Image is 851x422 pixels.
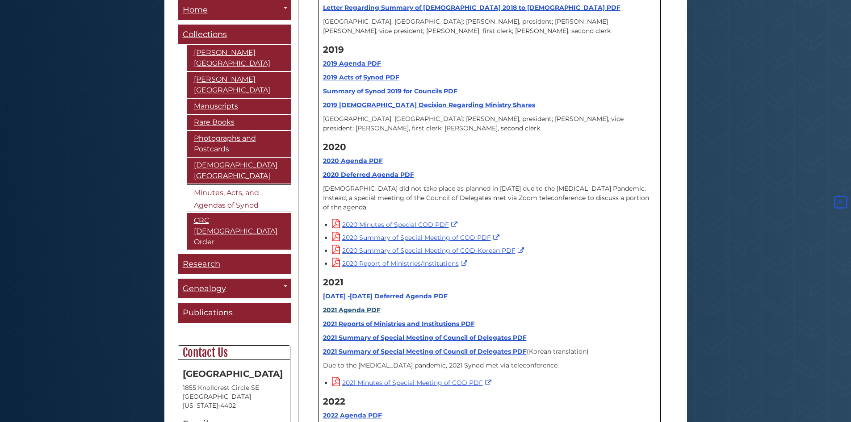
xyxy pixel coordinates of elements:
[183,259,220,269] span: Research
[183,308,233,318] span: Publications
[323,184,656,212] p: [DEMOGRAPHIC_DATA] did not take place as planned in [DATE] due to the [MEDICAL_DATA] Pandemic. In...
[323,396,345,407] strong: 2022
[183,284,226,293] span: Genealogy
[323,59,381,67] a: 2019 Agenda PDF
[323,142,346,152] strong: 2020
[832,198,849,206] a: Back to Top
[323,320,475,328] a: 2021 Reports of Ministries and Institutions PDF
[323,114,656,133] p: [GEOGRAPHIC_DATA], [GEOGRAPHIC_DATA]: [PERSON_NAME], president; [PERSON_NAME], vice president; [P...
[183,29,227,39] span: Collections
[323,334,527,342] a: 2021 Summary of Special Meeting of Council of Delegates PDF
[323,17,656,36] p: [GEOGRAPHIC_DATA], [GEOGRAPHIC_DATA]: [PERSON_NAME], president; [PERSON_NAME] [PERSON_NAME], vice...
[323,44,344,55] strong: 2019
[323,292,448,300] a: [DATE] -[DATE] Deferred Agenda PDF
[323,277,344,288] strong: 2021
[332,234,502,242] a: 2020 Summary of Special Meeting of COD PDF
[178,254,291,274] a: Research
[323,411,382,419] a: 2022 Agenda PDF
[332,221,460,229] a: 2020 Minutes of Special COD PDF
[323,361,656,370] p: Due to the [MEDICAL_DATA] pandemic, 2021 Synod met via teleconference.
[187,45,291,71] a: [PERSON_NAME][GEOGRAPHIC_DATA]
[323,87,457,95] a: Summary of Synod 2019 for Councils PDF
[323,347,656,356] p: (Korean translation)
[187,115,291,130] a: Rare Books
[178,25,291,45] a: Collections
[187,131,291,157] a: Photographs and Postcards
[323,171,414,179] a: 2020 Deferred Agenda PDF
[187,213,291,250] a: CRC [DEMOGRAPHIC_DATA] Order
[178,346,290,360] h2: Contact Us
[183,5,208,15] span: Home
[332,247,526,255] a: 2020 Summary of Special Meeting of COD-Korean PDF
[187,184,291,212] a: Minutes, Acts, and Agendas of Synod
[178,303,291,323] a: Publications
[187,99,291,114] a: Manuscripts
[323,347,527,355] a: 2021 Summary of Special Meeting of Council of Delegates PDF
[183,383,285,410] address: 1855 Knollcrest Circle SE [GEOGRAPHIC_DATA][US_STATE]-4402
[332,379,494,387] a: 2021 Minutes of Special Meeting of COD PDF
[187,158,291,184] a: [DEMOGRAPHIC_DATA][GEOGRAPHIC_DATA]
[183,368,283,379] strong: [GEOGRAPHIC_DATA]
[323,157,383,165] a: 2020 Agenda PDF
[323,101,535,109] a: 2019 [DEMOGRAPHIC_DATA] Decision Regarding Ministry Shares
[187,72,291,98] a: [PERSON_NAME][GEOGRAPHIC_DATA]
[323,73,399,81] a: 2019 Acts of Synod PDF
[178,279,291,299] a: Genealogy
[332,259,470,267] a: 2020 Report of Ministries/Institutions
[323,4,620,12] a: Letter Regarding Summary of [DEMOGRAPHIC_DATA] 2018 to [DEMOGRAPHIC_DATA] PDF
[323,306,381,314] a: 2021 Agenda PDF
